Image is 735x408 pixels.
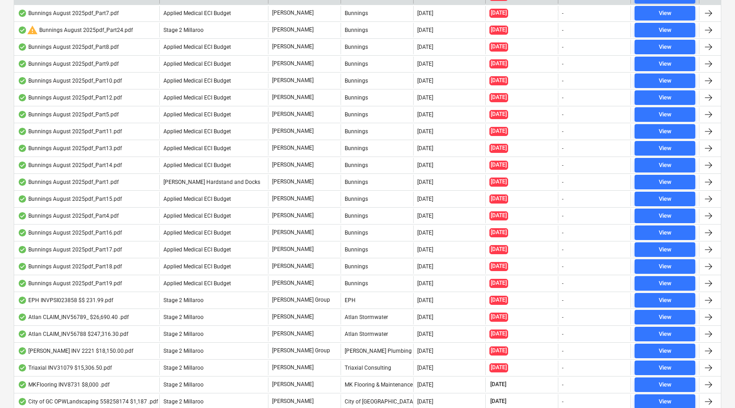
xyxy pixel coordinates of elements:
[635,6,695,21] button: View
[272,9,314,17] p: [PERSON_NAME]
[659,346,672,356] div: View
[659,25,672,36] div: View
[18,145,122,152] div: Bunnings August 2025pdf_Part13.pdf
[489,245,508,254] span: [DATE]
[659,59,672,69] div: View
[562,314,563,320] div: -
[562,111,563,118] div: -
[635,107,695,122] button: View
[635,192,695,206] button: View
[18,314,129,321] div: Atlan CLAIM_INV56789_ $26,690.40 .pdf
[635,242,695,257] button: View
[163,44,231,50] span: Applied Medical ECI Budget
[341,344,413,358] div: [PERSON_NAME] Plumbing Pty Ltd
[562,348,563,354] div: -
[272,26,314,34] p: [PERSON_NAME]
[163,280,231,287] span: Applied Medical ECI Budget
[18,128,27,135] div: OCR finished
[417,297,433,303] div: [DATE]
[635,377,695,392] button: View
[18,297,27,304] div: OCR finished
[562,280,563,287] div: -
[163,196,231,202] span: Applied Medical ECI Budget
[659,160,672,171] div: View
[18,229,122,236] div: Bunnings August 2025pdf_Part16.pdf
[18,381,27,388] div: OCR finished
[635,209,695,223] button: View
[417,10,433,16] div: [DATE]
[341,57,413,71] div: Bunnings
[562,382,563,388] div: -
[635,23,695,37] button: View
[27,25,38,36] span: warning
[163,246,231,253] span: Applied Medical ECI Budget
[163,61,231,67] span: Applied Medical ECI Budget
[18,263,27,270] div: OCR finished
[489,59,508,68] span: [DATE]
[489,211,508,220] span: [DATE]
[562,78,563,84] div: -
[341,73,413,88] div: Bunnings
[635,310,695,324] button: View
[635,141,695,156] button: View
[163,331,204,337] span: Stage 2 Millaroo
[635,361,695,375] button: View
[489,381,507,388] span: [DATE]
[18,162,122,169] div: Bunnings August 2025pdf_Part14.pdf
[18,297,113,304] div: EPH INVPSI023858 $$ 231.99.pdf
[659,93,672,103] div: View
[163,94,231,101] span: Applied Medical ECI Budget
[341,107,413,122] div: Bunnings
[341,192,413,206] div: Bunnings
[272,43,314,51] p: [PERSON_NAME]
[18,128,122,135] div: Bunnings August 2025pdf_Part11.pdf
[659,380,672,390] div: View
[659,329,672,340] div: View
[635,225,695,240] button: View
[18,77,122,84] div: Bunnings August 2025pdf_Part10.pdf
[272,313,314,321] p: [PERSON_NAME]
[18,280,27,287] div: OCR finished
[163,348,204,354] span: Stage 2 Millaroo
[659,177,672,188] div: View
[341,361,413,375] div: Triaxial Consulting
[163,263,231,270] span: Applied Medical ECI Budget
[272,279,314,287] p: [PERSON_NAME]
[417,196,433,202] div: [DATE]
[341,293,413,308] div: EPH
[341,225,413,240] div: Bunnings
[18,25,133,36] div: Bunnings August 2025pdf_Part24.pdf
[417,246,433,253] div: [DATE]
[18,43,119,51] div: Bunnings August 2025pdf_Part8.pdf
[18,314,27,321] div: OCR finished
[562,61,563,67] div: -
[562,196,563,202] div: -
[163,145,231,152] span: Applied Medical ECI Budget
[18,162,27,169] div: OCR finished
[489,93,508,102] span: [DATE]
[341,40,413,54] div: Bunnings
[18,10,27,17] div: OCR finished
[635,344,695,358] button: View
[659,110,672,120] div: View
[18,195,122,203] div: Bunnings August 2025pdf_Part15.pdf
[635,293,695,308] button: View
[272,94,314,101] p: [PERSON_NAME]
[272,347,330,355] p: [PERSON_NAME] Group
[18,212,27,220] div: OCR finished
[489,26,508,34] span: [DATE]
[562,162,563,168] div: -
[417,179,433,185] div: [DATE]
[635,276,695,291] button: View
[272,178,314,186] p: [PERSON_NAME]
[18,347,133,355] div: [PERSON_NAME] INV 2221 $18,150.00.pdf
[341,175,413,189] div: Bunnings
[163,27,204,33] span: Stage 2 Millaroo
[562,297,563,303] div: -
[272,364,314,371] p: [PERSON_NAME]
[272,229,314,236] p: [PERSON_NAME]
[659,245,672,255] div: View
[18,60,119,68] div: Bunnings August 2025pdf_Part9.pdf
[272,144,314,152] p: [PERSON_NAME]
[18,330,27,338] div: OCR finished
